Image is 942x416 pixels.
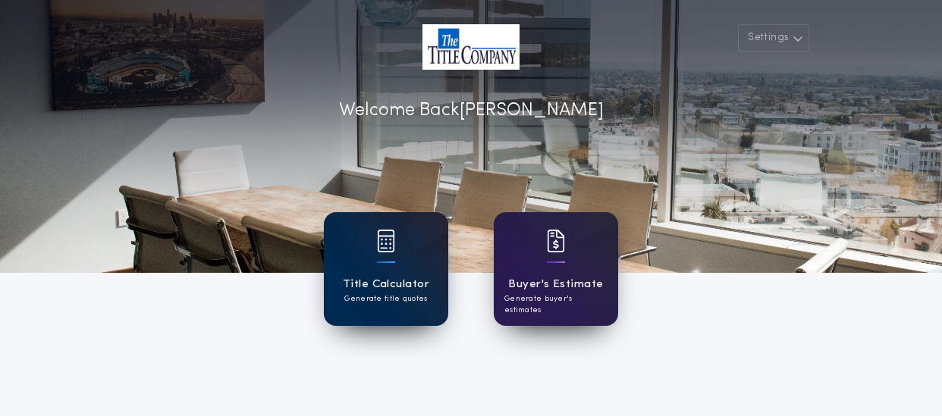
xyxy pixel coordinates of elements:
[343,276,429,293] h1: Title Calculator
[324,212,448,326] a: card iconTitle CalculatorGenerate title quotes
[422,24,519,70] img: account-logo
[547,230,565,252] img: card icon
[339,97,604,124] p: Welcome Back [PERSON_NAME]
[508,276,603,293] h1: Buyer's Estimate
[494,212,618,326] a: card iconBuyer's EstimateGenerate buyer's estimates
[738,24,809,52] button: Settings
[377,230,395,252] img: card icon
[344,293,427,305] p: Generate title quotes
[504,293,608,316] p: Generate buyer's estimates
